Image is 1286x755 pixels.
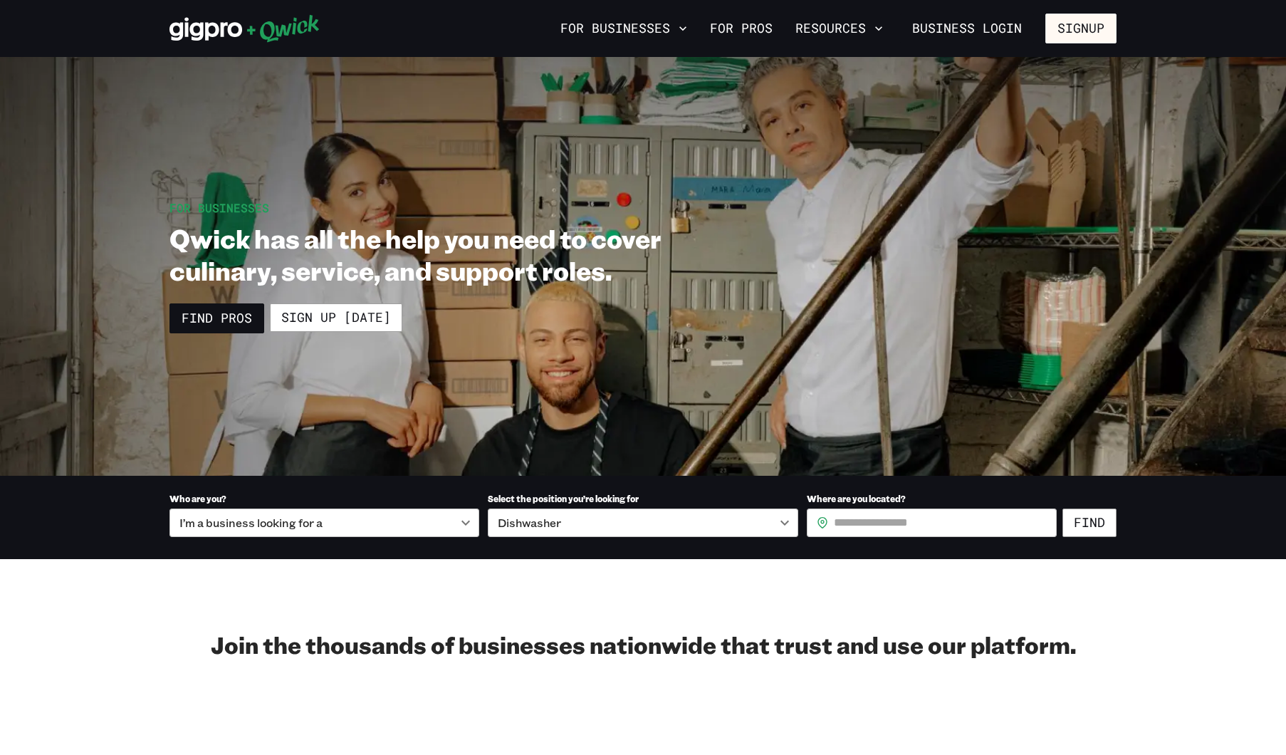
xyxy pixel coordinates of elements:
h2: Join the thousands of businesses nationwide that trust and use our platform. [169,630,1117,659]
button: Find [1062,509,1117,537]
button: Signup [1045,14,1117,43]
a: For Pros [704,16,778,41]
span: Where are you located? [807,493,906,504]
span: Select the position you’re looking for [488,493,639,504]
a: Business Login [900,14,1034,43]
a: Find Pros [169,303,264,333]
button: Resources [790,16,889,41]
div: I’m a business looking for a [169,509,479,537]
span: For Businesses [169,200,269,215]
span: Who are you? [169,493,226,504]
button: For Businesses [555,16,693,41]
h1: Qwick has all the help you need to cover culinary, service, and support roles. [169,222,738,286]
div: Dishwasher [488,509,798,537]
a: Sign up [DATE] [270,303,402,332]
